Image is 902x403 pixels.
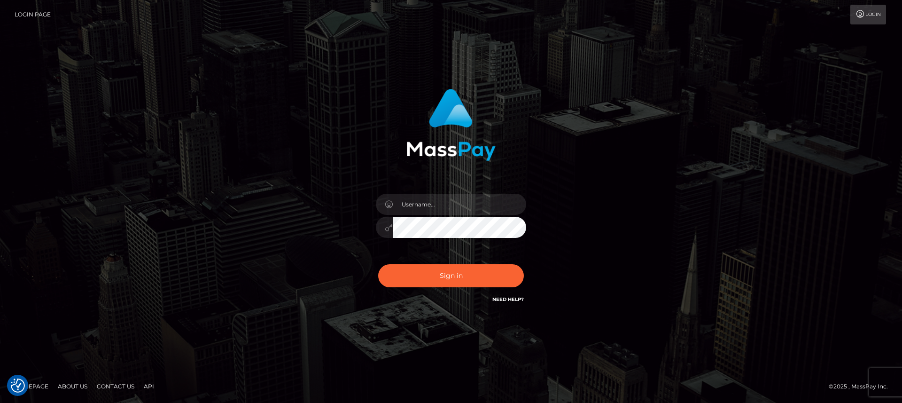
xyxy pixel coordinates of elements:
[11,379,25,393] img: Revisit consent button
[10,379,52,394] a: Homepage
[829,381,895,392] div: © 2025 , MassPay Inc.
[850,5,886,24] a: Login
[11,379,25,393] button: Consent Preferences
[140,379,158,394] a: API
[54,379,91,394] a: About Us
[393,194,526,215] input: Username...
[492,296,524,302] a: Need Help?
[378,264,524,287] button: Sign in
[406,89,496,161] img: MassPay Login
[93,379,138,394] a: Contact Us
[15,5,51,24] a: Login Page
